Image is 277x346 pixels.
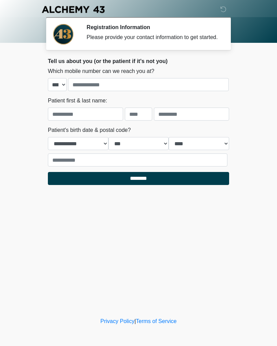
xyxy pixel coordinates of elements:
[134,318,136,324] a: |
[48,97,107,105] label: Patient first & last name:
[41,5,105,14] img: Alchemy 43 Logo
[101,318,135,324] a: Privacy Policy
[136,318,176,324] a: Terms of Service
[48,58,229,64] h2: Tell us about you (or the patient if it's not you)
[48,67,154,75] label: Which mobile number can we reach you at?
[87,24,219,30] h2: Registration Information
[87,33,219,41] div: Please provide your contact information to get started.
[53,24,74,45] img: Agent Avatar
[48,126,131,134] label: Patient's birth date & postal code?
